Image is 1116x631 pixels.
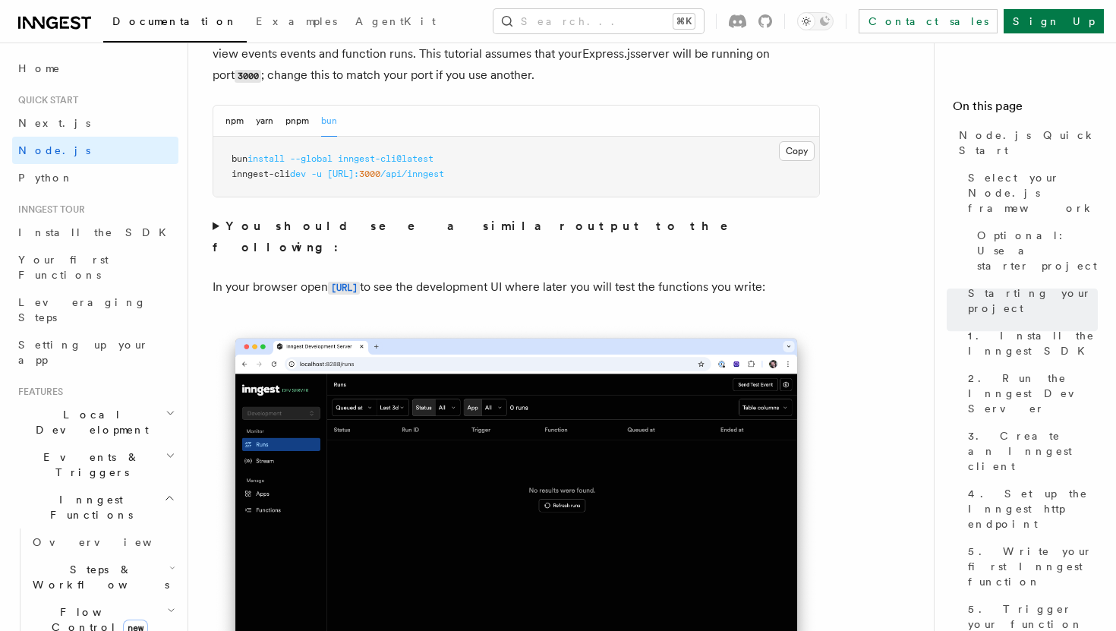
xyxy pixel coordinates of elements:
button: bun [321,106,337,137]
span: 1. Install the Inngest SDK [968,328,1098,358]
a: Select your Node.js framework [962,164,1098,222]
span: AgentKit [355,15,436,27]
button: yarn [256,106,273,137]
button: pnpm [285,106,309,137]
h4: On this page [953,97,1098,121]
a: Setting up your app [12,331,178,374]
span: Select your Node.js framework [968,170,1098,216]
a: Node.js [12,137,178,164]
button: npm [225,106,244,137]
a: Starting your project [962,279,1098,322]
a: Install the SDK [12,219,178,246]
a: Examples [247,5,346,41]
span: Your first Functions [18,254,109,281]
a: Sign Up [1004,9,1104,33]
span: Starting your project [968,286,1098,316]
span: Node.js [18,144,90,156]
span: install [247,153,285,164]
button: Copy [779,141,815,161]
a: 5. Write your first Inngest function [962,538,1098,595]
a: Next.js [12,109,178,137]
span: Node.js Quick Start [959,128,1098,158]
span: -u [311,169,322,179]
a: Home [12,55,178,82]
a: [URL] [328,279,360,294]
a: Python [12,164,178,191]
span: Python [18,172,74,184]
kbd: ⌘K [673,14,695,29]
span: dev [290,169,306,179]
a: Contact sales [859,9,998,33]
span: Local Development [12,407,166,437]
span: 3. Create an Inngest client [968,428,1098,474]
span: --global [290,153,333,164]
a: 1. Install the Inngest SDK [962,322,1098,364]
span: Home [18,61,61,76]
span: Quick start [12,94,78,106]
span: Events & Triggers [12,450,166,480]
span: Install the SDK [18,226,175,238]
span: Inngest tour [12,203,85,216]
a: Documentation [103,5,247,43]
span: Setting up your app [18,339,149,366]
code: 3000 [235,70,261,83]
a: 3. Create an Inngest client [962,422,1098,480]
a: Leveraging Steps [12,289,178,331]
a: Optional: Use a starter project [971,222,1098,279]
a: AgentKit [346,5,445,41]
a: Your first Functions [12,246,178,289]
span: Steps & Workflows [27,562,169,592]
p: In your browser open to see the development UI where later you will test the functions you write: [213,276,820,298]
span: Leveraging Steps [18,296,147,323]
span: Next.js [18,117,90,129]
button: Toggle dark mode [797,12,834,30]
span: bun [232,153,247,164]
code: [URL] [328,282,360,295]
span: 2. Run the Inngest Dev Server [968,371,1098,416]
button: Inngest Functions [12,486,178,528]
a: Node.js Quick Start [953,121,1098,164]
span: inngest-cli@latest [338,153,433,164]
span: Inngest Functions [12,492,164,522]
span: 5. Write your first Inngest function [968,544,1098,589]
span: Examples [256,15,337,27]
summary: You should see a similar output to the following: [213,216,820,258]
span: /api/inngest [380,169,444,179]
span: Features [12,386,63,398]
button: Local Development [12,401,178,443]
span: Overview [33,536,189,548]
button: Search...⌘K [493,9,704,33]
span: [URL]: [327,169,359,179]
span: Optional: Use a starter project [977,228,1098,273]
strong: You should see a similar output to the following: [213,219,749,254]
span: 3000 [359,169,380,179]
p: Next, start the , which is a fast, in-memory version of Inngest where you can quickly send and vi... [213,22,820,87]
a: Overview [27,528,178,556]
span: 4. Set up the Inngest http endpoint [968,486,1098,532]
button: Steps & Workflows [27,556,178,598]
span: Documentation [112,15,238,27]
a: 4. Set up the Inngest http endpoint [962,480,1098,538]
span: inngest-cli [232,169,290,179]
button: Events & Triggers [12,443,178,486]
a: 2. Run the Inngest Dev Server [962,364,1098,422]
